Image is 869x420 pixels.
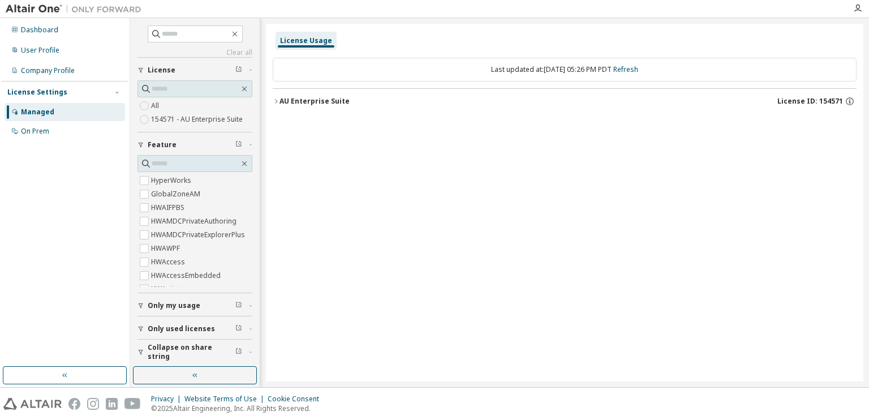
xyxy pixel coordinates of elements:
button: Collapse on share string [137,340,252,365]
div: Cookie Consent [268,395,326,404]
img: instagram.svg [87,398,99,410]
span: Clear filter [235,301,242,310]
label: HWAMDCPrivateAuthoring [151,215,239,228]
span: Clear filter [235,140,242,149]
span: License [148,66,175,75]
div: Privacy [151,395,184,404]
label: HWAMDCPrivateExplorerPlus [151,228,247,242]
label: HWAWPF [151,242,182,255]
label: HWAIFPBS [151,201,187,215]
div: Managed [21,108,54,117]
button: Feature [137,132,252,157]
img: linkedin.svg [106,398,118,410]
div: Last updated at: [DATE] 05:26 PM PDT [273,58,857,82]
img: youtube.svg [124,398,141,410]
span: Feature [148,140,177,149]
div: Company Profile [21,66,75,75]
button: License [137,58,252,83]
div: AU Enterprise Suite [279,97,350,106]
div: License Usage [280,36,332,45]
div: Dashboard [21,25,58,35]
label: HWAccessEmbedded [151,269,223,282]
div: User Profile [21,46,59,55]
span: License ID: 154571 [777,97,843,106]
button: AU Enterprise SuiteLicense ID: 154571 [273,89,857,114]
img: facebook.svg [68,398,80,410]
span: Clear filter [235,348,242,357]
a: Clear all [137,48,252,57]
img: Altair One [6,3,147,15]
div: License Settings [7,88,67,97]
a: Refresh [613,65,638,74]
label: All [151,99,161,113]
div: Website Terms of Use [184,395,268,404]
label: HWAccess [151,255,187,269]
span: Clear filter [235,324,242,333]
button: Only my usage [137,293,252,318]
label: GlobalZoneAM [151,187,203,201]
p: © 2025 Altair Engineering, Inc. All Rights Reserved. [151,404,326,413]
span: Collapse on share string [148,343,235,361]
label: HyperWorks [151,174,193,187]
span: Clear filter [235,66,242,75]
span: Only my usage [148,301,200,310]
img: altair_logo.svg [3,398,62,410]
span: Only used licenses [148,324,215,333]
label: 154571 - AU Enterprise Suite [151,113,245,126]
label: HWActivate [151,282,190,296]
div: On Prem [21,127,49,136]
button: Only used licenses [137,316,252,341]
